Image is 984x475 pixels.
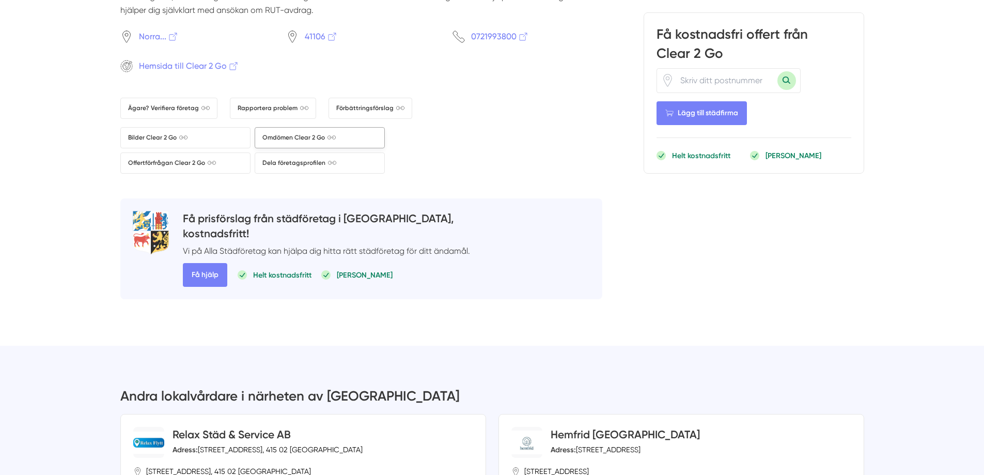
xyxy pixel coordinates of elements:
span: Rapportera problem [238,103,308,113]
svg: Pin / Karta [286,30,299,43]
svg: Pin / Karta [661,74,674,87]
a: Omdömen Clear 2 Go [255,127,385,148]
svg: Telefon [452,30,465,43]
div: [STREET_ADDRESS] [551,445,641,455]
span: Offertförfrågan Clear 2 Go [128,158,216,168]
a: Rapportera problem [230,98,316,119]
span: Norra... [139,30,179,43]
span: Få hjälp [183,263,227,287]
a: Relax Städ & Service AB [173,428,291,441]
a: Hemfrid [GEOGRAPHIC_DATA] [551,428,700,441]
p: Helt kostnadsfritt [253,270,311,280]
: Lägg till städfirma [657,101,747,125]
a: Förbättringsförslag [329,98,412,119]
h3: Få kostnadsfri offert från Clear 2 Go [657,25,851,68]
a: 41106 [286,30,436,43]
p: [PERSON_NAME] [337,270,393,280]
a: Ägare? Verifiera företag [120,98,217,119]
a: Dela företagsprofilen [255,152,385,174]
span: Klicka för att använda din position. [661,74,674,87]
a: Norra... [120,30,270,43]
div: [STREET_ADDRESS], 415 02 [GEOGRAPHIC_DATA] [173,445,363,455]
span: Omdömen Clear 2 Go [262,133,336,143]
span: Hemsida till Clear 2 Go [139,59,239,72]
p: [PERSON_NAME] [766,150,821,161]
span: Ägare? Verifiera företag [128,103,210,113]
strong: Adress: [173,445,198,454]
span: 0721993800 [471,30,529,43]
span: 41106 [305,30,338,43]
h4: Få prisförslag från städföretag i [GEOGRAPHIC_DATA], kostnadsfritt! [183,211,470,244]
a: Hemsida till Clear 2 Go [120,59,270,72]
p: Vi på Alla Städföretag kan hjälpa dig hitta rätt städföretag för ditt ändamål. [183,244,470,257]
span: Dela företagsprofilen [262,158,336,168]
a: Bilder Clear 2 Go [120,127,251,148]
input: Skriv ditt postnummer [674,68,777,92]
a: Offertförfrågan Clear 2 Go [120,152,251,174]
a: 0721993800 [452,30,602,43]
span: Förbättringsförslag [336,103,404,113]
span: Bilder Clear 2 Go [128,133,188,143]
p: Helt kostnadsfritt [672,150,730,161]
button: Sök med postnummer [777,71,796,90]
img: Hemfrid Göteborg logotyp [511,431,542,455]
strong: Adress: [551,445,576,454]
img: Relax Städ & Service AB logotyp [133,432,164,454]
svg: Pin / Karta [120,30,133,43]
h3: Andra lokalvårdare i närheten av [GEOGRAPHIC_DATA] [120,387,864,414]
